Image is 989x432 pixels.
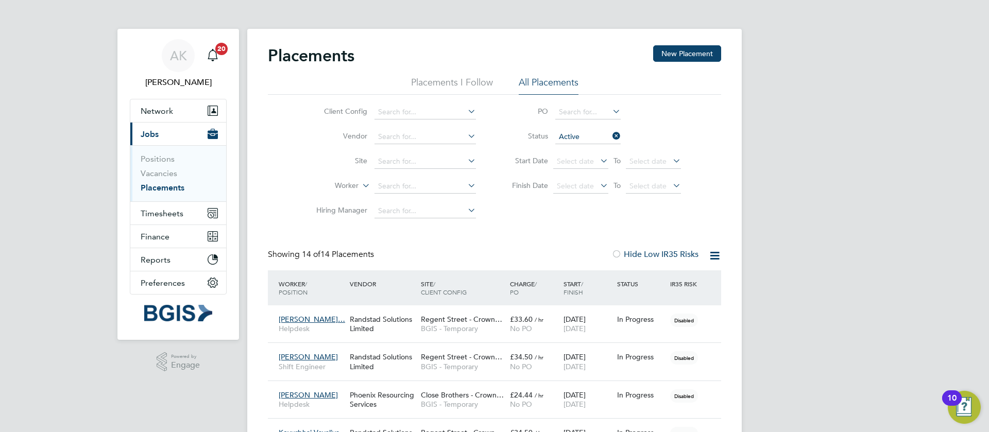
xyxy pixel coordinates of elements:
[510,400,532,409] span: No PO
[535,316,543,323] span: / hr
[347,347,418,376] div: Randstad Solutions Limited
[130,248,226,271] button: Reports
[535,391,543,399] span: / hr
[141,154,175,164] a: Positions
[557,157,594,166] span: Select date
[653,45,721,62] button: New Placement
[141,106,173,116] span: Network
[421,324,505,333] span: BGIS - Temporary
[421,400,505,409] span: BGIS - Temporary
[615,274,668,293] div: Status
[617,352,666,361] div: In Progress
[276,274,347,301] div: Worker
[519,76,578,95] li: All Placements
[418,274,507,301] div: Site
[502,107,548,116] label: PO
[130,271,226,294] button: Preferences
[268,45,354,66] h2: Placements
[948,391,981,424] button: Open Resource Center, 10 new notifications
[141,232,169,241] span: Finance
[130,39,227,89] a: AK[PERSON_NAME]
[276,347,721,355] a: [PERSON_NAME]Shift EngineerRandstad Solutions LimitedRegent Street - Crown…BGIS - Temporary£34.50...
[374,130,476,144] input: Search for...
[347,385,418,414] div: Phoenix Resourcing Services
[629,157,667,166] span: Select date
[130,305,227,321] a: Go to home page
[564,324,586,333] span: [DATE]
[629,181,667,191] span: Select date
[276,422,721,431] a: Keyurbhai VavaliyaShift EngineerRandstad Solutions LimitedRegent Street - Crown…BGIS - Temporary£...
[141,129,159,139] span: Jobs
[130,225,226,248] button: Finance
[374,179,476,194] input: Search for...
[171,352,200,361] span: Powered by
[670,389,698,403] span: Disabled
[130,202,226,224] button: Timesheets
[510,324,532,333] span: No PO
[561,274,615,301] div: Start
[421,390,504,400] span: Close Brothers - Crown…
[668,274,703,293] div: IR35 Risk
[202,39,223,72] a: 20
[564,400,586,409] span: [DATE]
[502,131,548,141] label: Status
[276,309,721,318] a: [PERSON_NAME]…HelpdeskRandstad Solutions LimitedRegent Street - Crown…BGIS - Temporary£33.60 / hr...
[130,145,226,201] div: Jobs
[502,181,548,190] label: Finish Date
[302,249,374,260] span: 14 Placements
[561,309,615,338] div: [DATE]
[141,183,184,193] a: Placements
[308,131,367,141] label: Vendor
[347,274,418,293] div: Vendor
[502,156,548,165] label: Start Date
[308,107,367,116] label: Client Config
[421,362,505,371] span: BGIS - Temporary
[411,76,493,95] li: Placements I Follow
[670,314,698,327] span: Disabled
[374,204,476,218] input: Search for...
[610,179,624,192] span: To
[510,362,532,371] span: No PO
[535,353,543,361] span: / hr
[308,156,367,165] label: Site
[130,76,227,89] span: Amar Kayani
[141,255,170,265] span: Reports
[215,43,228,55] span: 20
[670,351,698,365] span: Disabled
[374,105,476,119] input: Search for...
[617,390,666,400] div: In Progress
[557,181,594,191] span: Select date
[302,249,320,260] span: 14 of
[276,385,721,393] a: [PERSON_NAME]HelpdeskPhoenix Resourcing ServicesClose Brothers - Crown…BGIS - Temporary£24.44 / h...
[279,400,345,409] span: Helpdesk
[421,280,467,296] span: / Client Config
[141,209,183,218] span: Timesheets
[561,385,615,414] div: [DATE]
[617,315,666,324] div: In Progress
[561,347,615,376] div: [DATE]
[141,278,185,288] span: Preferences
[279,352,338,361] span: [PERSON_NAME]
[130,99,226,122] button: Network
[611,249,698,260] label: Hide Low IR35 Risks
[170,49,187,62] span: AK
[564,362,586,371] span: [DATE]
[157,352,200,372] a: Powered byEngage
[347,309,418,338] div: Randstad Solutions Limited
[279,324,345,333] span: Helpdesk
[507,274,561,301] div: Charge
[141,168,177,178] a: Vacancies
[555,130,621,144] input: Select one
[299,181,359,191] label: Worker
[421,315,502,324] span: Regent Street - Crown…
[510,352,533,361] span: £34.50
[510,280,537,296] span: / PO
[510,315,533,324] span: £33.60
[268,249,376,260] div: Showing
[117,29,239,340] nav: Main navigation
[510,390,533,400] span: £24.44
[555,105,621,119] input: Search for...
[610,154,624,167] span: To
[308,205,367,215] label: Hiring Manager
[279,280,308,296] span: / Position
